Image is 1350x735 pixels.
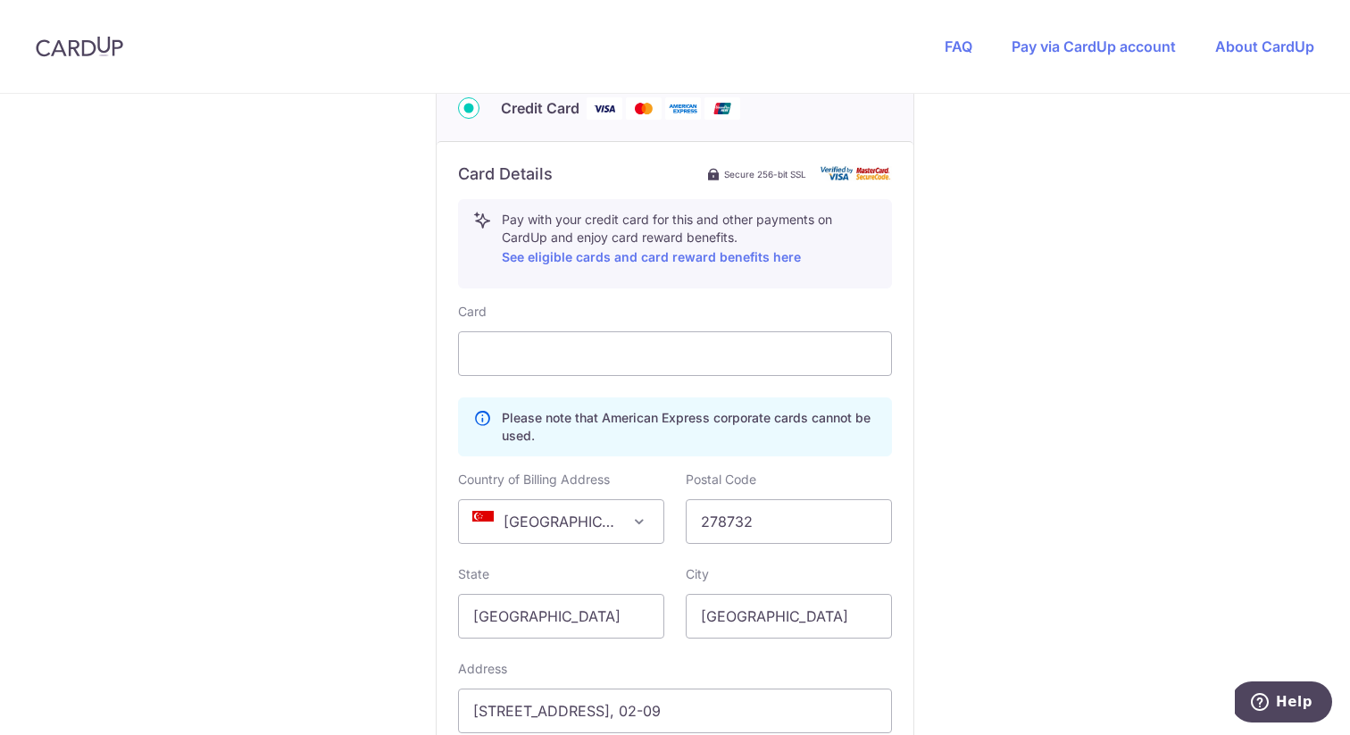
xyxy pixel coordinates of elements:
[502,211,877,268] p: Pay with your credit card for this and other payments on CardUp and enjoy card reward benefits.
[458,303,487,321] label: Card
[587,97,622,120] img: Visa
[502,409,877,445] p: Please note that American Express corporate cards cannot be used.
[1012,38,1176,55] a: Pay via CardUp account
[945,38,972,55] a: FAQ
[686,499,892,544] input: Example 123456
[1215,38,1314,55] a: About CardUp
[821,166,892,181] img: card secure
[626,97,662,120] img: Mastercard
[459,500,663,543] span: Singapore
[502,249,801,264] a: See eligible cards and card reward benefits here
[458,97,892,120] div: Credit Card Visa Mastercard American Express Union Pay
[724,167,806,181] span: Secure 256-bit SSL
[458,471,610,489] label: Country of Billing Address
[704,97,740,120] img: Union Pay
[1235,681,1332,726] iframe: Opens a widget where you can find more information
[36,36,123,57] img: CardUp
[473,343,877,364] iframe: Secure card payment input frame
[458,565,489,583] label: State
[458,163,553,185] h6: Card Details
[458,660,507,678] label: Address
[458,499,664,544] span: Singapore
[686,471,756,489] label: Postal Code
[501,97,579,119] span: Credit Card
[686,565,709,583] label: City
[665,97,701,120] img: American Express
